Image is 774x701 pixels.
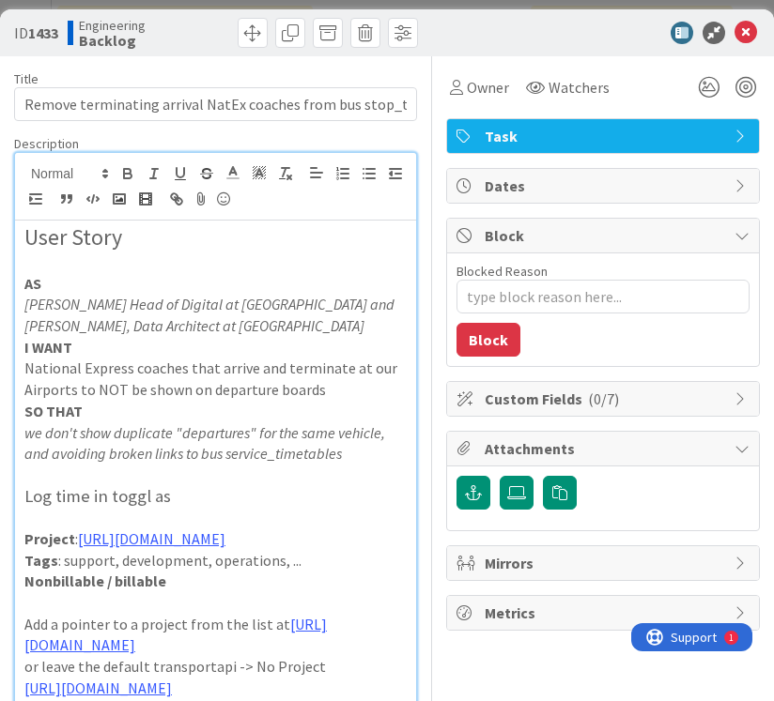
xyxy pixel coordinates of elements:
[24,423,388,464] em: we don't show duplicate "departures" for the same vehicle, and avoiding broken links to bus servi...
[24,402,83,420] strong: SO THAT
[24,551,58,570] strong: Tags
[485,125,725,147] span: Task
[549,76,610,99] span: Watchers
[24,224,407,251] h2: User Story
[24,358,407,400] p: National Express coaches that arrive and terminate at our Airports to NOT be shown on departure b...
[485,175,725,197] span: Dates
[24,486,407,507] h3: Log time in toggl as
[24,678,172,697] a: [URL][DOMAIN_NAME]
[485,224,725,247] span: Block
[24,571,166,590] strong: Nonbillable / billable
[588,389,619,408] span: ( 0/7 )
[24,295,397,335] em: [PERSON_NAME] Head of Digital at [GEOGRAPHIC_DATA] and [PERSON_NAME], Data Architect at [GEOGRAPH...
[467,76,509,99] span: Owner
[24,529,75,548] strong: Project
[98,8,102,23] div: 1
[14,22,58,44] span: ID
[457,263,548,280] label: Blocked Reason
[24,338,72,357] strong: I WANT
[78,529,225,548] a: [URL][DOMAIN_NAME]
[457,323,520,357] button: Block
[14,135,79,152] span: Description
[14,87,417,121] input: type card name here...
[28,23,58,42] b: 1433
[485,388,725,410] span: Custom Fields
[79,33,146,48] b: Backlog
[24,614,407,656] p: Add a pointer to a project from the list at
[39,3,85,25] span: Support
[24,656,407,678] p: or leave the default transportapi -> No Project
[24,615,327,655] a: [URL][DOMAIN_NAME]
[485,552,725,574] span: Mirrors
[485,602,725,624] span: Metrics
[14,70,39,87] label: Title
[79,18,146,33] span: Engineering
[24,550,407,571] p: : support, development, operations, ...
[485,437,725,460] span: Attachments
[24,274,41,293] strong: AS
[24,528,407,550] p: :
